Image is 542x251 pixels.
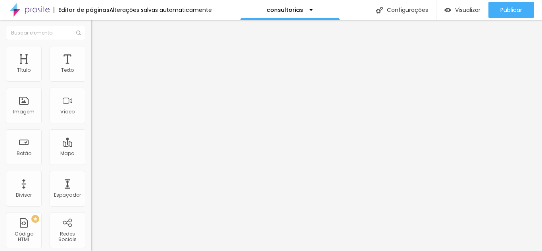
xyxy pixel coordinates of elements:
img: Ícone [376,7,383,13]
img: view-1.svg [444,7,451,13]
font: Configurações [387,6,428,14]
font: Publicar [500,6,522,14]
font: Visualizar [455,6,480,14]
font: Mapa [60,150,75,157]
font: Título [17,67,31,73]
button: Publicar [488,2,534,18]
font: Código HTML [15,230,33,243]
font: Vídeo [60,108,75,115]
font: Alterações salvas automaticamente [110,6,212,14]
font: Imagem [13,108,35,115]
button: Visualizar [436,2,488,18]
font: Redes Sociais [58,230,77,243]
font: Divisor [16,192,32,198]
img: Ícone [76,31,81,35]
font: Espaçador [54,192,81,198]
font: Texto [61,67,74,73]
input: Buscar elemento [6,26,85,40]
font: Botão [17,150,31,157]
font: Editor de páginas [58,6,110,14]
font: consultorias [267,6,303,14]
